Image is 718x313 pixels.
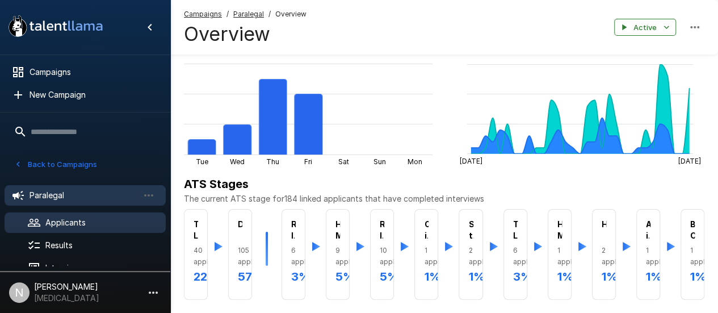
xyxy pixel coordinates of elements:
[266,157,279,166] tspan: Thu
[238,268,242,286] h6: 57 %
[424,219,446,252] b: Offer in Work
[275,9,306,20] span: Overview
[184,22,306,46] h4: Overview
[238,219,269,229] b: Decline
[424,268,429,286] h6: 1 %
[468,219,513,263] b: Submitted to Hiring Manager
[196,157,208,166] tspan: Tue
[690,245,695,268] span: 1 applicant
[408,157,422,166] tspan: Mon
[646,245,650,268] span: 1 applicant
[380,245,384,268] span: 10 applicants
[602,219,619,229] b: Hire
[335,219,379,263] b: Hiring Manager Interview Scheduled
[335,268,340,286] h6: 5 %
[194,245,198,268] span: 40 applicants
[335,245,340,268] span: 9 applicants
[459,157,482,165] tspan: [DATE]
[268,9,271,20] span: /
[304,157,312,166] tspan: Fri
[557,245,562,268] span: 1 applicant
[233,10,264,18] u: Paralegal
[468,245,473,268] span: 2 applicants
[184,177,249,191] b: ATS Stages
[194,268,198,286] h6: 22 %
[230,157,245,166] tspan: Wed
[184,10,222,18] u: Campaigns
[602,268,606,286] h6: 1 %
[614,19,676,36] button: Active
[646,268,650,286] h6: 1 %
[513,268,518,286] h6: 3 %
[602,245,606,268] span: 2 applicants
[646,219,699,252] b: Assessment in Work
[513,245,518,268] span: 6 applicants
[424,245,429,268] span: 1 applicant
[226,9,229,20] span: /
[380,268,384,286] h6: 5 %
[380,219,423,252] b: Recruiter Interview Scheduled
[291,268,296,286] h6: 3 %
[678,157,700,165] tspan: [DATE]
[291,245,296,268] span: 6 applicants
[468,268,473,286] h6: 1 %
[513,219,554,263] b: Talent Llama Interview Complete
[184,193,704,205] p: The current ATS stage for 184 linked applicants that have completed interviews
[557,219,598,263] b: Hiring Manger Interview Complete
[373,157,385,166] tspan: Sun
[238,245,242,268] span: 105 applicants
[194,219,232,263] b: Talent Llama Interview Sent
[338,157,349,166] tspan: Sat
[690,268,695,286] h6: 1 %
[557,268,562,286] h6: 1 %
[291,219,332,252] b: Recruiter Interview Complete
